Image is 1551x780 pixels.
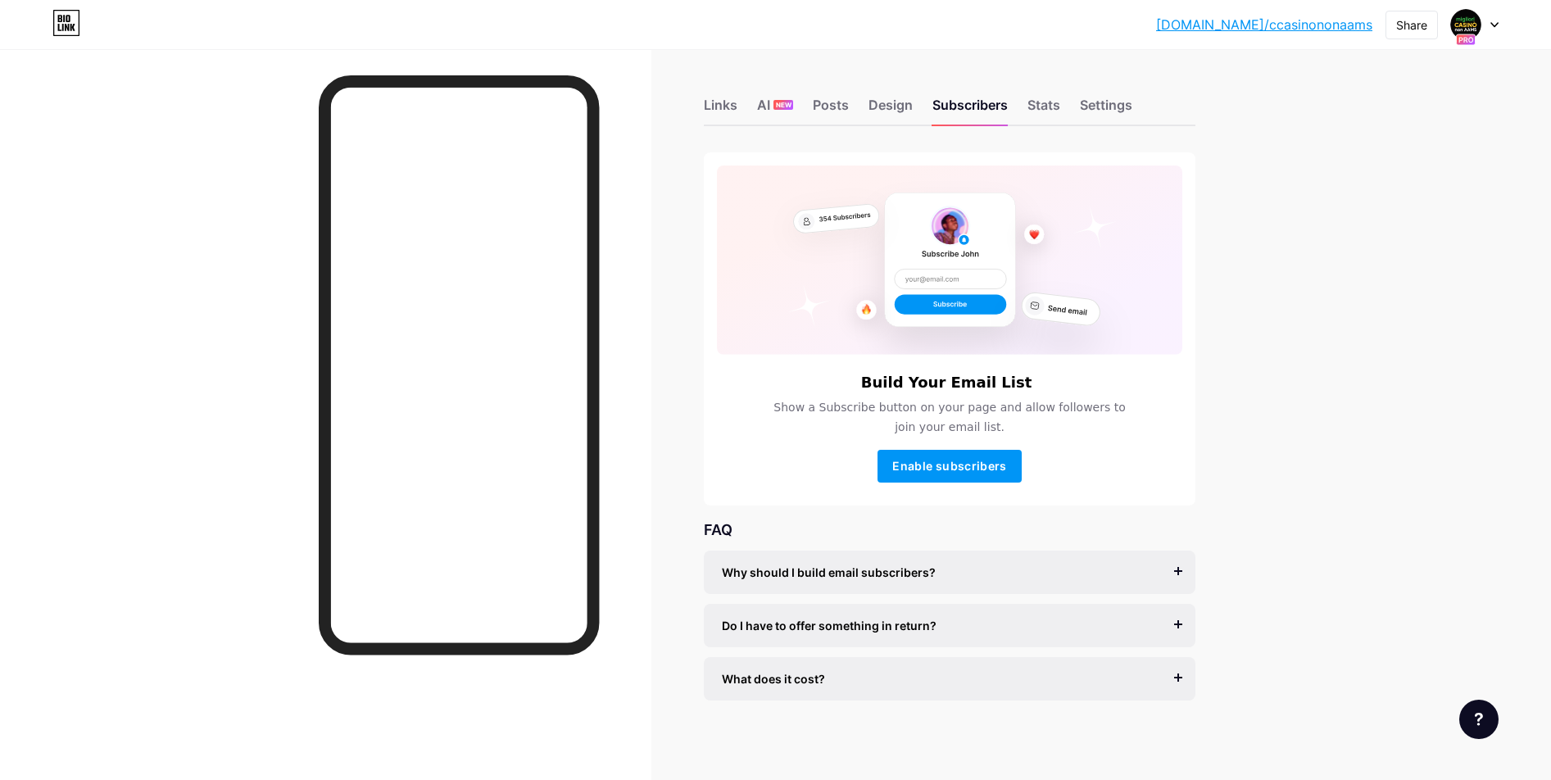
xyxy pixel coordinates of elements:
[813,95,849,125] div: Posts
[722,564,936,581] span: Why should I build email subscribers?
[722,670,825,687] span: What does it cost?
[704,95,737,125] div: Links
[1080,95,1132,125] div: Settings
[757,95,793,125] div: AI
[861,374,1032,391] h6: Build Your Email List
[868,95,913,125] div: Design
[704,519,1195,541] div: FAQ
[1396,16,1427,34] div: Share
[722,617,936,634] span: Do I have to offer something in return?
[892,459,1006,473] span: Enable subscribers
[776,100,791,110] span: NEW
[1027,95,1060,125] div: Stats
[1450,9,1481,40] img: ccasinononaams
[932,95,1008,125] div: Subscribers
[764,397,1136,437] span: Show a Subscribe button on your page and allow followers to join your email list.
[878,450,1022,483] button: Enable subscribers
[1156,15,1372,34] a: [DOMAIN_NAME]/ccasinononaams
